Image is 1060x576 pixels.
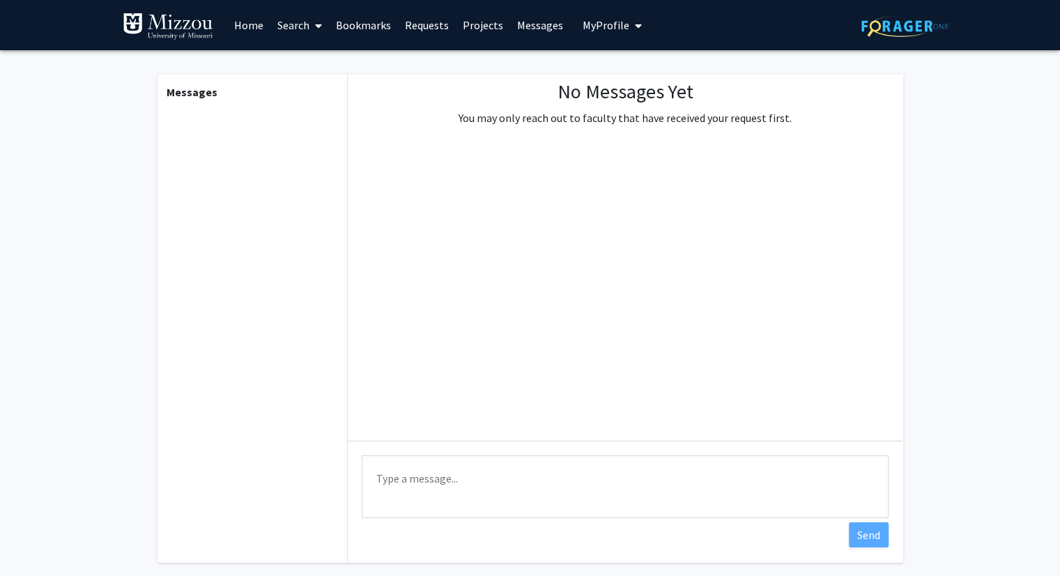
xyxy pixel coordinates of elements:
[167,85,217,99] b: Messages
[362,455,889,518] textarea: Message
[270,1,329,50] a: Search
[123,13,213,40] img: University of Missouri Logo
[583,18,629,32] span: My Profile
[227,1,270,50] a: Home
[510,1,570,50] a: Messages
[459,109,792,126] p: You may only reach out to faculty that have received your request first.
[459,80,792,104] h1: No Messages Yet
[398,1,456,50] a: Requests
[329,1,398,50] a: Bookmarks
[456,1,510,50] a: Projects
[849,522,889,547] button: Send
[10,513,59,566] iframe: Chat
[861,15,948,37] img: ForagerOne Logo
